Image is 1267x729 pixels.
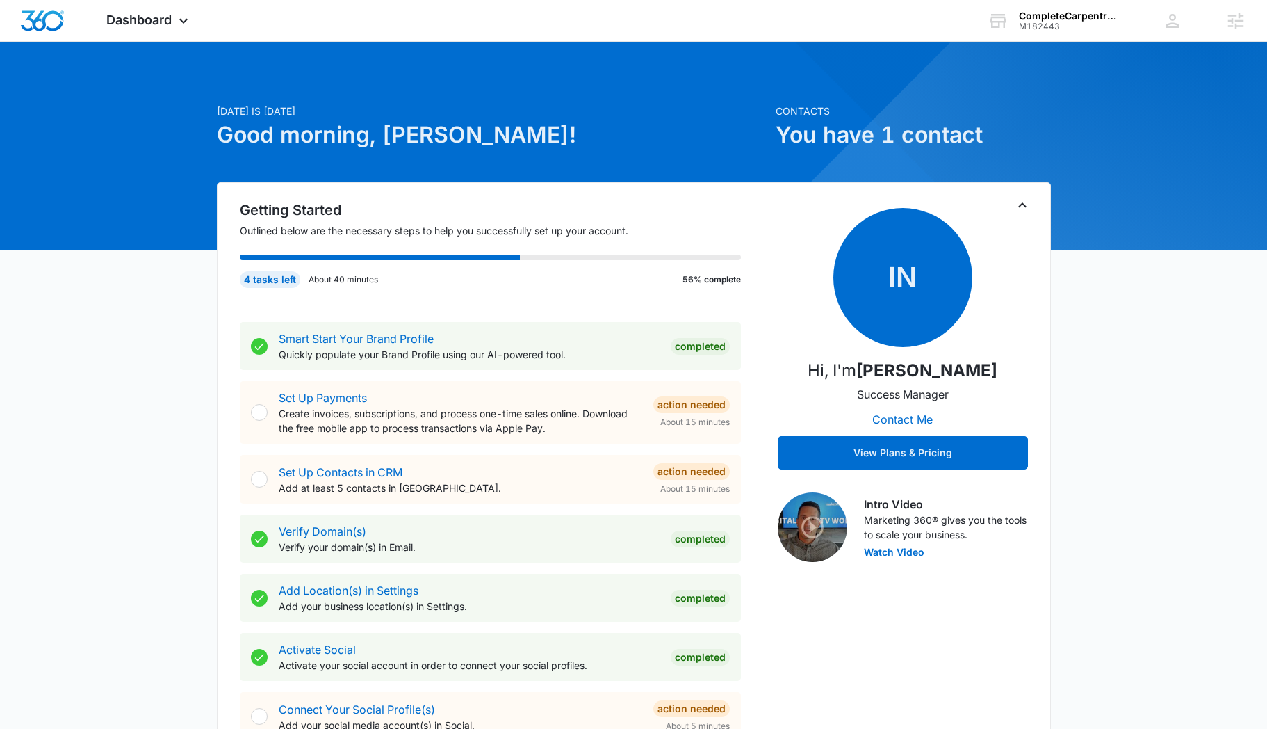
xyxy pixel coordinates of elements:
[279,540,660,554] p: Verify your domain(s) in Email.
[671,531,730,547] div: Completed
[217,104,767,118] p: [DATE] is [DATE]
[279,465,402,479] a: Set Up Contacts in CRM
[833,208,972,347] span: IN
[858,403,947,436] button: Contact Me
[660,416,730,428] span: About 15 minutes
[808,358,997,383] p: Hi, I'm
[217,118,767,152] h1: Good morning, [PERSON_NAME]!
[279,703,435,716] a: Connect Your Social Profile(s)
[279,391,367,405] a: Set Up Payments
[653,396,730,413] div: Action Needed
[279,481,642,495] p: Add at least 5 contacts in [GEOGRAPHIC_DATA].
[279,584,418,598] a: Add Location(s) in Settings
[279,599,660,614] p: Add your business location(s) in Settings.
[279,643,356,657] a: Activate Social
[240,271,300,288] div: 4 tasks left
[864,513,1028,542] p: Marketing 360® gives you the tools to scale your business.
[279,406,642,435] p: Create invoices, subscriptions, and process one-time sales online. Download the free mobile app t...
[776,118,1051,152] h1: You have 1 contact
[309,273,378,286] p: About 40 minutes
[653,463,730,480] div: Action Needed
[279,332,434,346] a: Smart Start Your Brand Profile
[856,360,997,380] strong: [PERSON_NAME]
[682,273,741,286] p: 56% complete
[1014,197,1031,214] button: Toggle Collapse
[1019,22,1120,31] div: account id
[279,524,366,538] a: Verify Domain(s)
[864,496,1028,513] h3: Intro Video
[1019,10,1120,22] div: account name
[864,547,924,557] button: Watch Video
[776,104,1051,118] p: Contacts
[778,436,1028,470] button: View Plans & Pricing
[240,223,758,238] p: Outlined below are the necessary steps to help you successfully set up your account.
[671,338,730,355] div: Completed
[279,658,660,673] p: Activate your social account in order to connect your social profiles.
[106,13,172,27] span: Dashboard
[671,649,730,666] div: Completed
[671,590,730,607] div: Completed
[279,347,660,362] p: Quickly populate your Brand Profile using our AI-powered tool.
[778,492,847,562] img: Intro Video
[857,386,949,403] p: Success Manager
[660,483,730,495] span: About 15 minutes
[653,700,730,717] div: Action Needed
[240,200,758,221] h2: Getting Started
